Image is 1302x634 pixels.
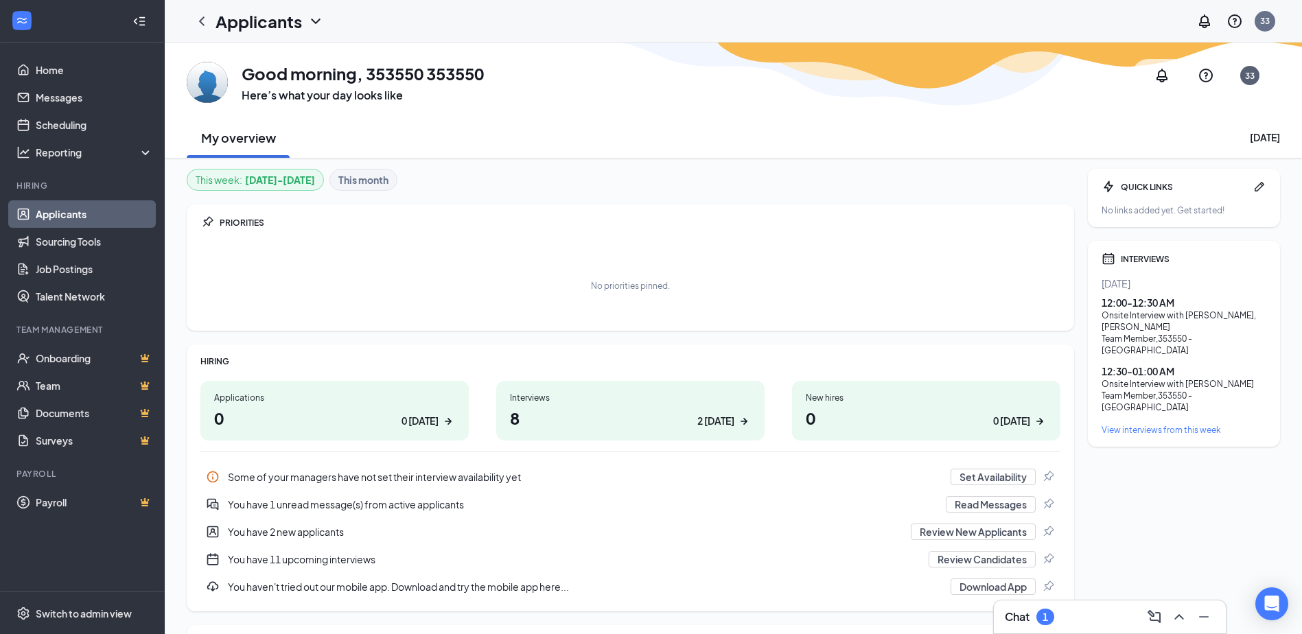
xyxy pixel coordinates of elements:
[1043,611,1048,623] div: 1
[1041,525,1055,539] svg: Pin
[201,129,276,146] h2: My overview
[806,406,1047,430] h1: 0
[200,215,214,229] svg: Pin
[1102,364,1266,378] div: 12:30 - 01:00 AM
[1250,130,1280,144] div: [DATE]
[16,180,150,191] div: Hiring
[1196,13,1213,30] svg: Notifications
[697,414,734,428] div: 2 [DATE]
[228,552,920,566] div: You have 11 upcoming interviews
[1102,378,1266,390] div: Onsite Interview with [PERSON_NAME]
[591,280,670,292] div: No priorities pinned.
[951,469,1036,485] button: Set Availability
[15,14,29,27] svg: WorkstreamLogo
[214,392,455,403] div: Applications
[194,13,210,30] svg: ChevronLeft
[200,573,1060,600] div: You haven't tried out our mobile app. Download and try the mobile app here...
[16,468,150,480] div: Payroll
[200,573,1060,600] a: DownloadYou haven't tried out our mobile app. Download and try the mobile app here...Download AppPin
[216,10,302,33] h1: Applicants
[245,172,315,187] b: [DATE] - [DATE]
[1260,15,1270,27] div: 33
[1245,70,1255,82] div: 33
[206,470,220,484] svg: Info
[1102,309,1266,333] div: Onsite Interview with [PERSON_NAME], [PERSON_NAME]
[36,489,153,516] a: PayrollCrown
[200,491,1060,518] div: You have 1 unread message(s) from active applicants
[911,524,1036,540] button: Review New Applicants
[951,578,1036,595] button: Download App
[1102,390,1266,413] div: Team Member , 353550 - [GEOGRAPHIC_DATA]
[1041,497,1055,511] svg: Pin
[200,491,1060,518] a: DoubleChatActiveYou have 1 unread message(s) from active applicantsRead MessagesPin
[200,545,1060,573] div: You have 11 upcoming interviews
[242,62,484,85] h1: Good morning, 353550 353550
[228,525,903,539] div: You have 2 new applicants
[946,496,1036,513] button: Read Messages
[36,145,154,159] div: Reporting
[132,14,146,28] svg: Collapse
[200,518,1060,545] a: UserEntityYou have 2 new applicantsReview New ApplicantsPin
[200,381,469,441] a: Applications00 [DATE]ArrowRight
[36,607,132,620] div: Switch to admin view
[206,552,220,566] svg: CalendarNew
[1005,609,1030,624] h3: Chat
[1121,181,1247,193] div: QUICK LINKS
[1154,67,1170,84] svg: Notifications
[36,283,153,310] a: Talent Network
[1041,580,1055,594] svg: Pin
[200,518,1060,545] div: You have 2 new applicants
[36,372,153,399] a: TeamCrown
[1033,414,1047,428] svg: ArrowRight
[1102,424,1266,436] div: View interviews from this week
[36,200,153,228] a: Applicants
[1041,552,1055,566] svg: Pin
[36,84,153,111] a: Messages
[200,463,1060,491] a: InfoSome of your managers have not set their interview availability yetSet AvailabilityPin
[1102,180,1115,193] svg: Bolt
[187,62,228,103] img: 353550 353550
[1255,587,1288,620] div: Open Intercom Messenger
[1198,67,1214,84] svg: QuestionInfo
[228,580,942,594] div: You haven't tried out our mobile app. Download and try the mobile app here...
[200,463,1060,491] div: Some of your managers have not set their interview availability yet
[1196,609,1212,625] svg: Minimize
[929,551,1036,567] button: Review Candidates
[1143,606,1165,628] button: ComposeMessage
[206,580,220,594] svg: Download
[1168,606,1190,628] button: ChevronUp
[737,414,751,428] svg: ArrowRight
[228,497,938,511] div: You have 1 unread message(s) from active applicants
[36,344,153,372] a: OnboardingCrown
[36,56,153,84] a: Home
[228,470,942,484] div: Some of your managers have not set their interview availability yet
[1146,609,1163,625] svg: ComposeMessage
[441,414,455,428] svg: ArrowRight
[36,399,153,427] a: DocumentsCrown
[36,255,153,283] a: Job Postings
[1102,277,1266,290] div: [DATE]
[510,406,751,430] h1: 8
[338,172,388,187] b: This month
[1171,609,1187,625] svg: ChevronUp
[1041,470,1055,484] svg: Pin
[1253,180,1266,193] svg: Pen
[1102,296,1266,309] div: 12:00 - 12:30 AM
[993,414,1030,428] div: 0 [DATE]
[16,607,30,620] svg: Settings
[510,392,751,403] div: Interviews
[242,88,484,103] h3: Here’s what your day looks like
[792,381,1060,441] a: New hires00 [DATE]ArrowRight
[214,406,455,430] h1: 0
[1227,13,1243,30] svg: QuestionInfo
[1102,204,1266,216] div: No links added yet. Get started!
[1121,253,1266,265] div: INTERVIEWS
[16,145,30,159] svg: Analysis
[1102,252,1115,266] svg: Calendar
[36,228,153,255] a: Sourcing Tools
[16,324,150,336] div: Team Management
[307,13,324,30] svg: ChevronDown
[206,497,220,511] svg: DoubleChatActive
[200,545,1060,573] a: CalendarNewYou have 11 upcoming interviewsReview CandidatesPin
